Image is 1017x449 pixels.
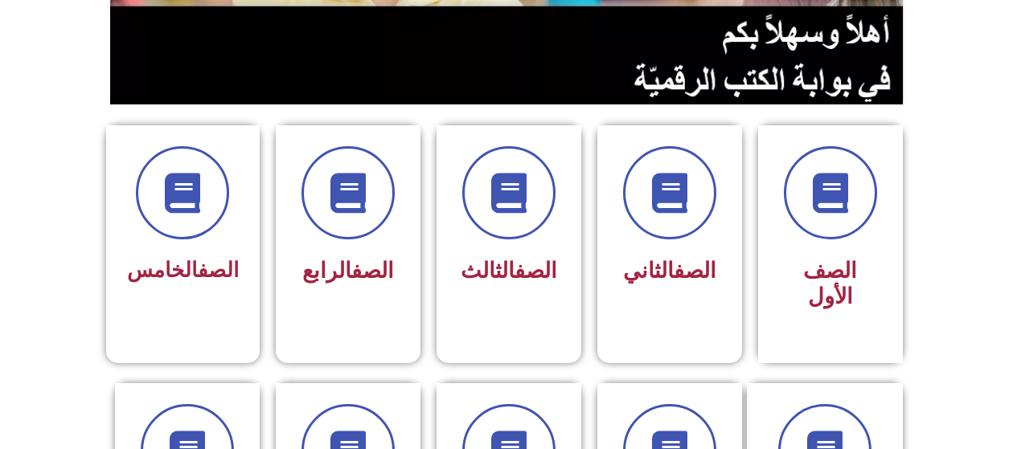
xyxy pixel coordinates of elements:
a: الصف [198,258,239,282]
span: الثالث [461,258,557,284]
span: الخامس [127,258,239,282]
a: الصف [674,258,716,284]
span: الصف الأول [803,258,857,309]
span: الرابع [302,258,394,284]
a: الصف [515,258,557,284]
a: الصف [351,258,394,284]
span: الثاني [623,258,716,284]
